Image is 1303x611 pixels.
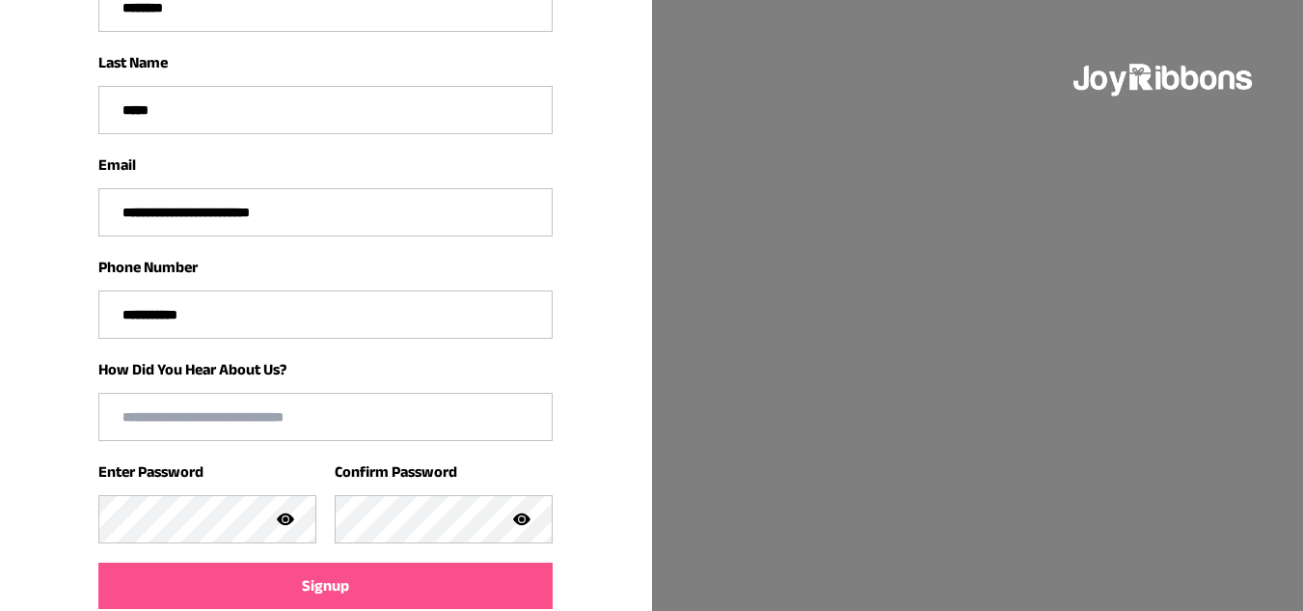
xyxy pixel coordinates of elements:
label: How Did You Hear About Us? [98,361,286,377]
img: joyribbons [1072,46,1257,108]
label: Confirm Password [335,463,457,480]
label: Phone Number [98,259,198,275]
label: Enter Password [98,463,204,480]
button: Signup [98,563,553,609]
span: Signup [302,574,349,597]
label: Email [98,156,136,173]
label: Last Name [98,54,168,70]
